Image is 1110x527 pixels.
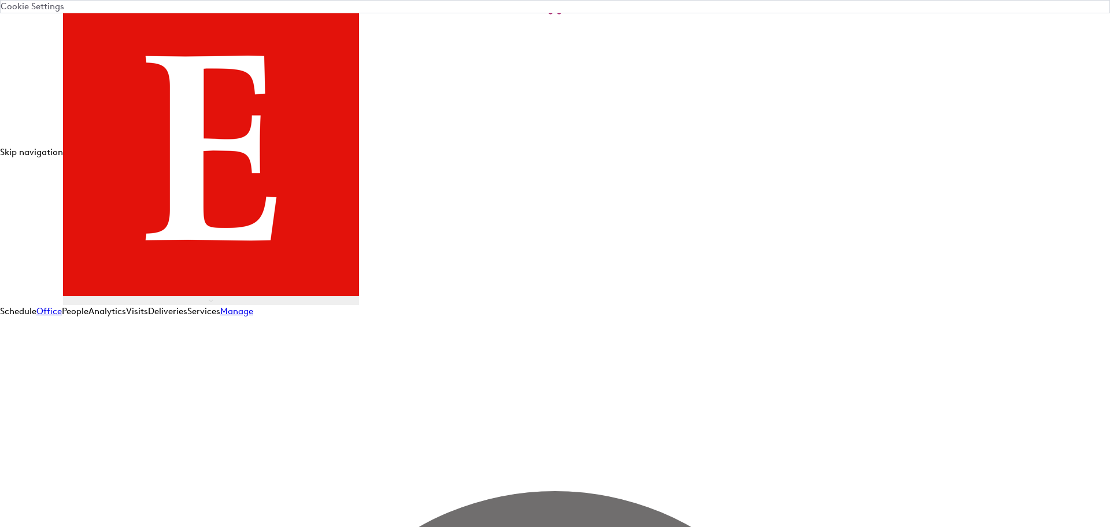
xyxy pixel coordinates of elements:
a: Visits [126,306,148,316]
a: People [62,306,88,316]
a: Analytics [88,306,126,316]
a: Deliveries [148,306,187,316]
a: Manage [220,306,253,316]
a: Services [187,306,220,316]
a: Office [36,306,62,316]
